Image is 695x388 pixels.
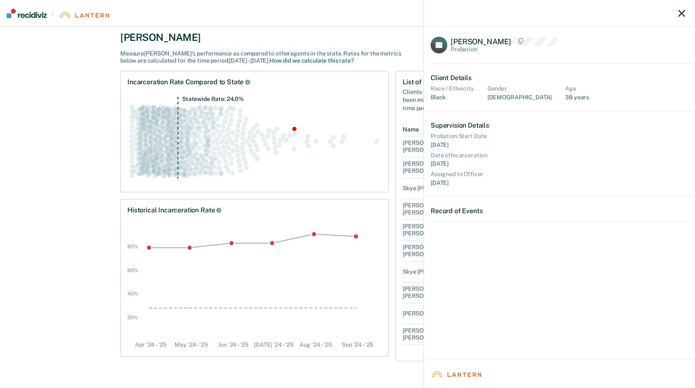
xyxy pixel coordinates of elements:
[431,207,688,215] div: Record of Events
[431,121,688,129] div: Supervision Details
[487,94,552,101] div: [DEMOGRAPHIC_DATA]
[431,141,688,149] div: [DATE]
[431,74,688,82] div: Client Details
[431,133,688,140] div: Probation Start Date
[431,152,688,159] div: Date of Incarceration
[511,37,513,46] span: •
[431,94,474,101] div: Black
[451,37,511,46] span: [PERSON_NAME]
[451,46,557,53] div: Probation
[431,179,688,186] div: [DATE]
[487,85,552,92] div: Gender
[431,171,688,178] div: Assigned to Officer
[431,160,688,167] div: [DATE]
[431,85,474,92] div: Race / Ethnicity
[565,85,589,92] div: Age
[431,371,481,377] img: Lantern
[565,94,589,101] div: 38 years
